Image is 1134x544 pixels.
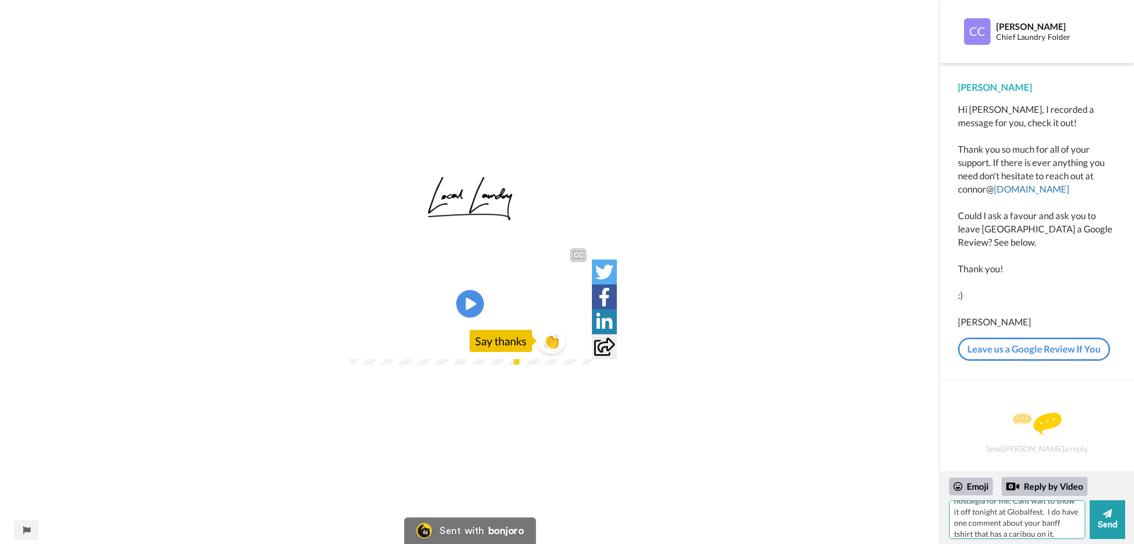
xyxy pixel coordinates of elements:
a: [DOMAIN_NAME] [994,183,1069,195]
span: 👏 [538,332,565,350]
div: Sent with [440,526,484,536]
div: Emoji [949,478,993,495]
span: / [378,337,382,350]
a: Leave us a Google Review If You [958,338,1110,361]
button: Send [1090,500,1125,539]
div: Chief Laundry Folder [996,33,1104,42]
img: Full screen [571,338,582,349]
span: 0:07 [356,337,375,350]
div: Hi [PERSON_NAME], I recorded a message for you, check it out! Thank you so much for all of your s... [958,103,1116,329]
img: message.svg [1013,413,1061,435]
div: [PERSON_NAME] [996,21,1104,32]
img: 9690a91e-08a9-436f-b23e-2abbae3f4914 [427,177,513,221]
div: bonjoro [488,526,524,536]
a: Bonjoro LogoSent withbonjoro [404,517,536,544]
div: Reply by Video [1006,480,1019,493]
textarea: Thanks for the note, that is a nice touch. I will review the shirt once I wear it and wash it. Bu... [949,500,1085,539]
div: [PERSON_NAME] [958,81,1116,94]
div: Send [PERSON_NAME] a reply. [955,400,1119,466]
div: Say thanks [470,330,532,352]
div: CC [571,250,585,261]
img: Profile Image [964,18,991,45]
div: Reply by Video [1002,477,1087,496]
img: Bonjoro Logo [416,523,432,538]
button: 👏 [538,329,565,354]
span: 1:11 [384,337,403,350]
